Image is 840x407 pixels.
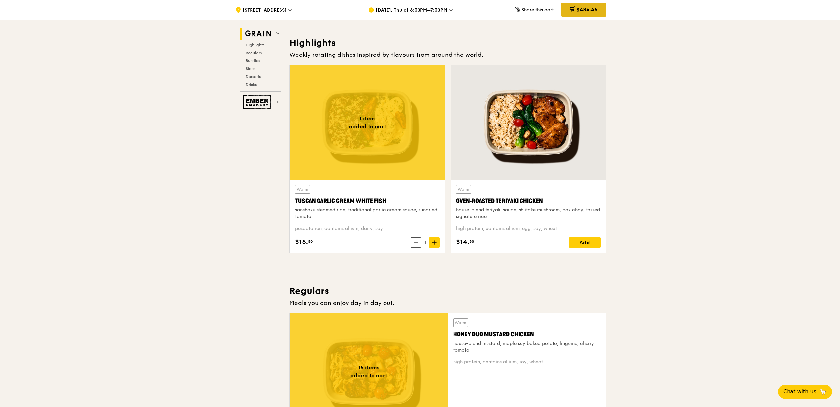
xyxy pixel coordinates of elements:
[783,388,816,396] span: Chat with us
[289,37,606,49] h3: Highlights
[295,196,440,205] div: Tuscan Garlic Cream White Fish
[295,185,310,194] div: Warm
[456,225,601,232] div: high protein, contains allium, egg, soy, wheat
[295,207,440,220] div: sanshoku steamed rice, traditional garlic cream sauce, sundried tomato
[289,50,606,59] div: Weekly rotating dishes inspired by flavours from around the world.
[295,225,440,232] div: pescatarian, contains allium, dairy, soy
[295,237,308,247] span: $15.
[289,285,606,297] h3: Regulars
[456,185,471,194] div: Warm
[819,388,827,396] span: 🦙
[243,28,273,40] img: Grain web logo
[521,7,554,13] span: Share this cart
[243,95,273,109] img: Ember Smokery web logo
[289,298,606,308] div: Meals you can enjoy day in day out.
[453,340,601,353] div: house-blend mustard, maple soy baked potato, linguine, cherry tomato
[246,43,264,47] span: Highlights
[453,330,601,339] div: Honey Duo Mustard Chicken
[456,237,469,247] span: $14.
[376,7,447,14] span: [DATE], Thu at 6:30PM–7:30PM
[456,196,601,205] div: Oven‑Roasted Teriyaki Chicken
[246,51,262,55] span: Regulars
[778,385,832,399] button: Chat with us🦙
[576,6,598,13] span: $484.45
[421,238,429,247] span: 1
[246,74,261,79] span: Desserts
[243,7,286,14] span: [STREET_ADDRESS]
[453,359,601,365] div: high protein, contains allium, soy, wheat
[456,207,601,220] div: house-blend teriyaki sauce, shiitake mushroom, bok choy, tossed signature rice
[246,66,255,71] span: Sides
[246,82,257,87] span: Drinks
[569,237,601,248] div: Add
[469,239,474,244] span: 50
[246,58,260,63] span: Bundles
[308,239,313,244] span: 50
[453,318,468,327] div: Warm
